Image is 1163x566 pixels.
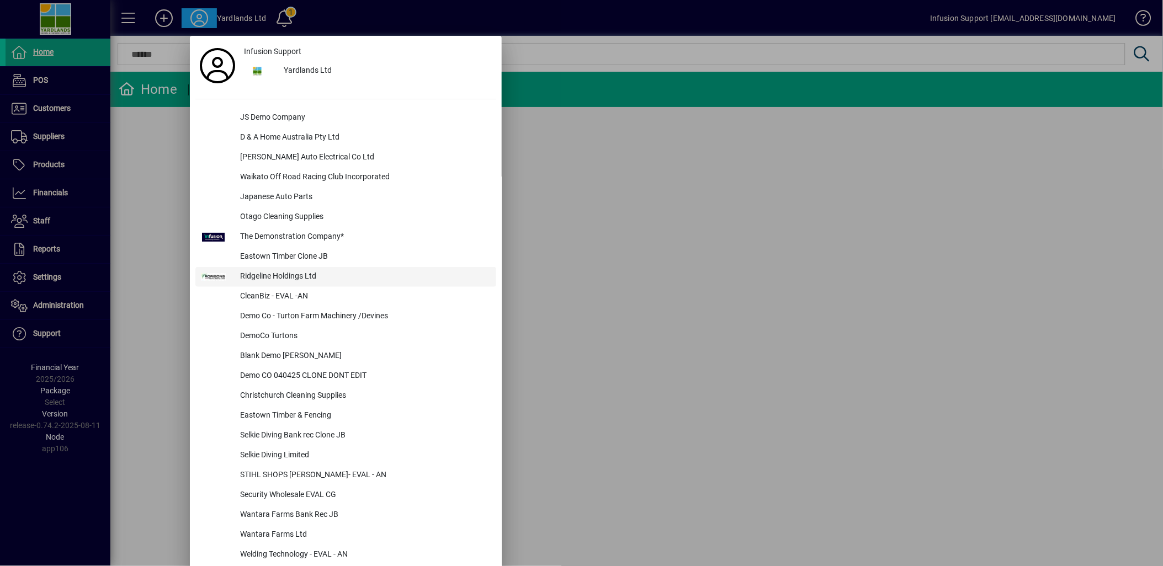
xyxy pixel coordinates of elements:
[231,327,496,346] div: DemoCo Turtons
[195,485,496,505] button: Security Wholesale EVAL CG
[231,267,496,287] div: Ridgeline Holdings Ltd
[231,545,496,565] div: Welding Technology - EVAL - AN
[195,227,496,247] button: The Demonstration Company*
[195,466,496,485] button: STIHL SHOPS [PERSON_NAME]- EVAL - AN
[231,426,496,446] div: Selkie Diving Bank rec Clone JB
[195,327,496,346] button: DemoCo Turtons
[275,61,496,81] div: Yardlands Ltd
[195,505,496,525] button: Wantara Farms Bank Rec JB
[231,446,496,466] div: Selkie Diving Limited
[195,426,496,446] button: Selkie Diving Bank rec Clone JB
[231,247,496,267] div: Eastown Timber Clone JB
[231,287,496,307] div: CleanBiz - EVAL -AN
[195,386,496,406] button: Christchurch Cleaning Supplies
[195,267,496,287] button: Ridgeline Holdings Ltd
[231,505,496,525] div: Wantara Farms Bank Rec JB
[231,168,496,188] div: Waikato Off Road Racing Club Incorporated
[231,386,496,406] div: Christchurch Cleaning Supplies
[231,188,496,207] div: Japanese Auto Parts
[240,61,496,81] button: Yardlands Ltd
[195,207,496,227] button: Otago Cleaning Supplies
[195,307,496,327] button: Demo Co - Turton Farm Machinery /Devines
[231,207,496,227] div: Otago Cleaning Supplies
[231,485,496,505] div: Security Wholesale EVAL CG
[195,525,496,545] button: Wantara Farms Ltd
[195,168,496,188] button: Waikato Off Road Racing Club Incorporated
[195,366,496,386] button: Demo CO 040425 CLONE DONT EDIT
[195,247,496,267] button: Eastown Timber Clone JB
[195,346,496,366] button: Blank Demo [PERSON_NAME]
[240,41,496,61] a: Infusion Support
[231,128,496,148] div: D & A Home Australia Pty Ltd
[231,525,496,545] div: Wantara Farms Ltd
[231,227,496,247] div: The Demonstration Company*
[231,307,496,327] div: Demo Co - Turton Farm Machinery /Devines
[195,545,496,565] button: Welding Technology - EVAL - AN
[195,188,496,207] button: Japanese Auto Parts
[231,366,496,386] div: Demo CO 040425 CLONE DONT EDIT
[231,148,496,168] div: [PERSON_NAME] Auto Electrical Co Ltd
[195,148,496,168] button: [PERSON_NAME] Auto Electrical Co Ltd
[231,406,496,426] div: Eastown Timber & Fencing
[195,108,496,128] button: JS Demo Company
[195,128,496,148] button: D & A Home Australia Pty Ltd
[231,466,496,485] div: STIHL SHOPS [PERSON_NAME]- EVAL - AN
[195,56,240,76] a: Profile
[195,406,496,426] button: Eastown Timber & Fencing
[195,446,496,466] button: Selkie Diving Limited
[244,46,301,57] span: Infusion Support
[231,108,496,128] div: JS Demo Company
[231,346,496,366] div: Blank Demo [PERSON_NAME]
[195,287,496,307] button: CleanBiz - EVAL -AN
